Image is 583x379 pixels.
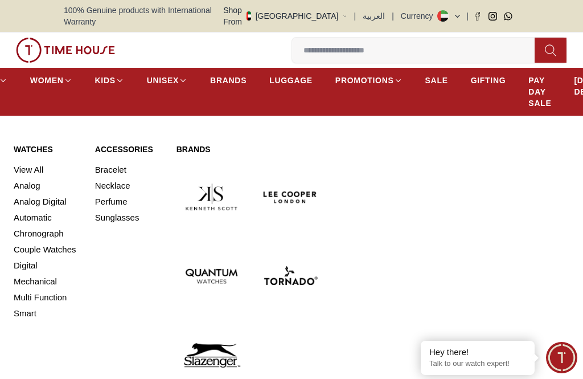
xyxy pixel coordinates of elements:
[401,10,438,22] div: Currency
[269,70,313,91] a: LUGGAGE
[147,75,179,86] span: UNISEX
[14,162,81,178] a: View All
[528,75,551,109] span: PAY DAY SALE
[256,162,326,232] img: Lee Cooper
[176,144,326,155] a: Brands
[95,194,163,210] a: Perfume
[223,5,347,27] button: Shop From[GEOGRAPHIC_DATA]
[425,70,448,91] a: SALE
[147,70,187,91] a: UNISEX
[95,144,163,155] a: Accessories
[95,178,163,194] a: Necklace
[14,194,81,210] a: Analog Digital
[363,10,385,22] button: العربية
[335,70,403,91] a: PROMOTIONS
[335,75,394,86] span: PROMOTIONS
[14,242,81,258] a: Couple Watches
[14,258,81,274] a: Digital
[256,241,326,311] img: Tornado
[471,70,506,91] a: GIFTING
[95,210,163,226] a: Sunglasses
[176,162,247,232] img: Kenneth Scott
[14,274,81,290] a: Mechanical
[14,290,81,305] a: Multi Function
[64,5,223,27] span: 100% Genuine products with International Warranty
[210,75,247,86] span: BRANDS
[14,226,81,242] a: Chronograph
[488,12,497,21] a: Instagram
[14,144,81,155] a: Watches
[14,178,81,194] a: Analog
[16,38,115,63] img: ...
[30,70,72,91] a: WOMEN
[210,70,247,91] a: BRANDS
[429,347,526,358] div: Hey there!
[95,70,124,91] a: KIDS
[30,75,64,86] span: WOMEN
[504,12,512,21] a: Whatsapp
[473,12,482,21] a: Facebook
[471,75,506,86] span: GIFTING
[176,241,247,311] img: Quantum
[429,359,526,369] p: Talk to our watch expert!
[95,75,116,86] span: KIDS
[528,70,551,113] a: PAY DAY SALE
[466,10,469,22] span: |
[392,10,394,22] span: |
[546,342,577,373] div: Chat Widget
[95,162,163,178] a: Bracelet
[354,10,356,22] span: |
[269,75,313,86] span: LUGGAGE
[425,75,448,86] span: SALE
[14,305,81,321] a: Smart
[14,210,81,226] a: Automatic
[247,11,251,21] img: United Arab Emirates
